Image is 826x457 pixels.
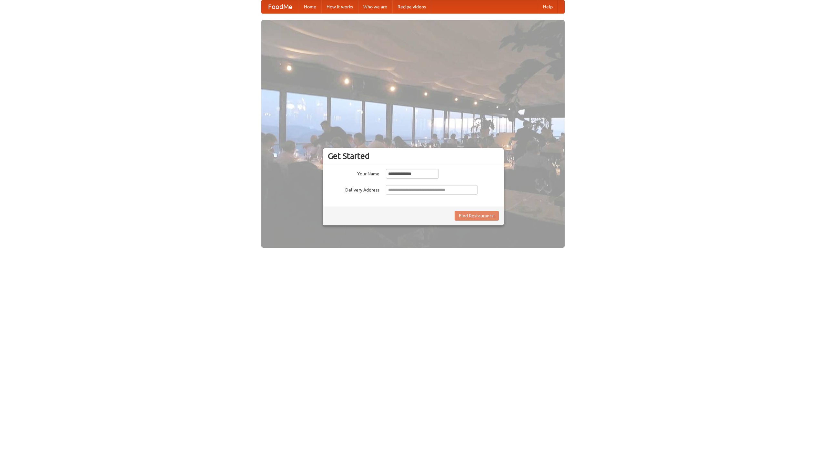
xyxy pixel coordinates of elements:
a: Who we are [358,0,392,13]
h3: Get Started [328,151,499,161]
a: Home [299,0,321,13]
button: Find Restaurants! [455,211,499,221]
label: Delivery Address [328,185,379,193]
a: How it works [321,0,358,13]
label: Your Name [328,169,379,177]
a: Recipe videos [392,0,431,13]
a: FoodMe [262,0,299,13]
a: Help [538,0,558,13]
